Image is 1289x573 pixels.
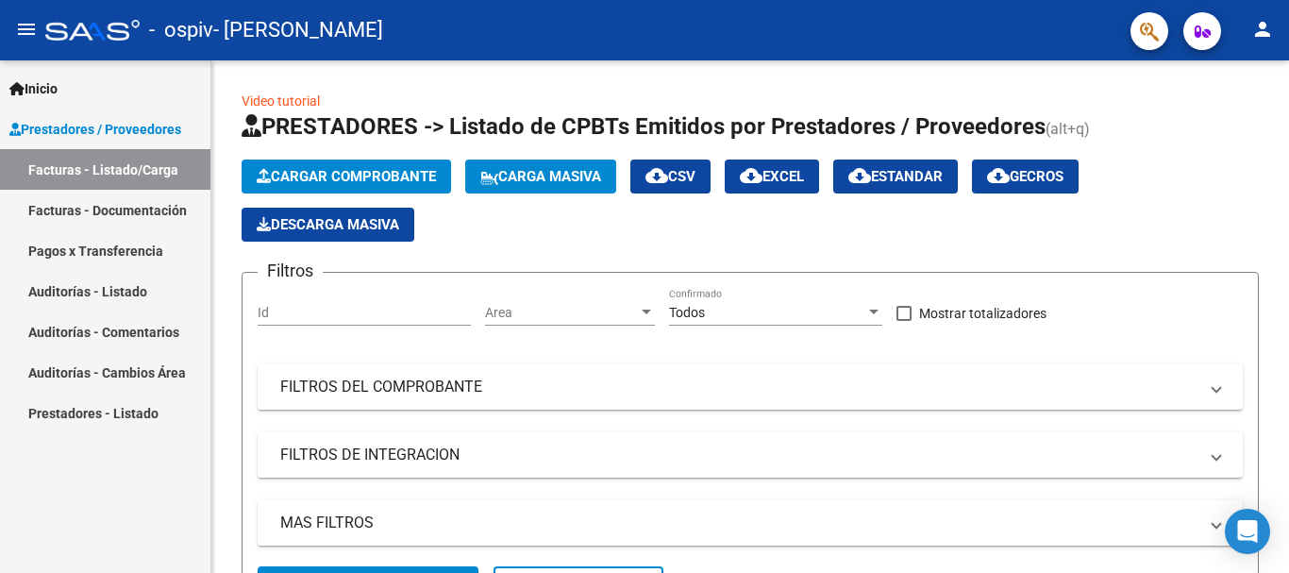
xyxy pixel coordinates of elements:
[740,164,762,187] mat-icon: cloud_download
[213,9,383,51] span: - [PERSON_NAME]
[1225,509,1270,554] div: Open Intercom Messenger
[242,208,414,242] app-download-masive: Descarga masiva de comprobantes (adjuntos)
[280,445,1197,465] mat-panel-title: FILTROS DE INTEGRACION
[258,432,1243,478] mat-expansion-panel-header: FILTROS DE INTEGRACION
[987,164,1010,187] mat-icon: cloud_download
[242,93,320,109] a: Video tutorial
[257,168,436,185] span: Cargar Comprobante
[15,18,38,41] mat-icon: menu
[669,305,705,320] span: Todos
[280,377,1197,397] mat-panel-title: FILTROS DEL COMPROBANTE
[1251,18,1274,41] mat-icon: person
[480,168,601,185] span: Carga Masiva
[987,168,1063,185] span: Gecros
[149,9,213,51] span: - ospiv
[258,500,1243,546] mat-expansion-panel-header: MAS FILTROS
[257,216,399,233] span: Descarga Masiva
[242,208,414,242] button: Descarga Masiva
[258,364,1243,410] mat-expansion-panel-header: FILTROS DEL COMPROBANTE
[725,160,819,194] button: EXCEL
[242,160,451,194] button: Cargar Comprobante
[645,164,668,187] mat-icon: cloud_download
[848,164,871,187] mat-icon: cloud_download
[740,168,804,185] span: EXCEL
[848,168,943,185] span: Estandar
[465,160,616,194] button: Carga Masiva
[630,160,711,194] button: CSV
[645,168,695,185] span: CSV
[1046,120,1090,138] span: (alt+q)
[919,302,1046,325] span: Mostrar totalizadores
[280,513,1197,533] mat-panel-title: MAS FILTROS
[242,113,1046,140] span: PRESTADORES -> Listado de CPBTs Emitidos por Prestadores / Proveedores
[485,305,638,321] span: Area
[258,258,323,284] h3: Filtros
[9,78,58,99] span: Inicio
[972,160,1079,194] button: Gecros
[833,160,958,194] button: Estandar
[9,119,181,140] span: Prestadores / Proveedores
